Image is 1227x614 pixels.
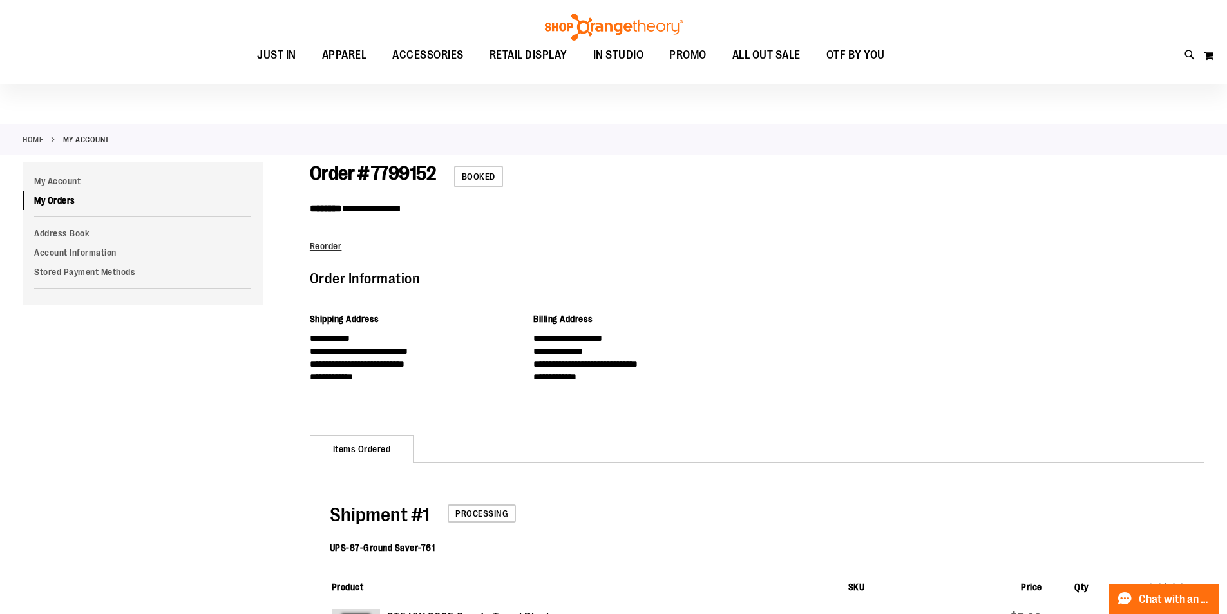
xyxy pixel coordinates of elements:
span: Booked [454,166,503,187]
span: Order # 7799152 [310,162,436,184]
span: OTF BY YOU [826,41,885,70]
span: Order Information [310,271,420,287]
span: PROMO [669,41,707,70]
span: APPAREL [322,41,367,70]
button: Chat with an Expert [1109,584,1220,614]
span: RETAIL DISPLAY [490,41,567,70]
a: Reorder [310,241,342,251]
th: SKU [843,570,961,599]
a: Address Book [23,224,263,243]
span: Shipping Address [310,314,379,324]
span: JUST IN [257,41,296,70]
th: Product [327,570,843,599]
span: 1 [330,504,430,526]
span: ACCESSORIES [392,41,464,70]
th: Price [960,570,1047,599]
a: My Account [23,171,263,191]
strong: My Account [63,134,109,146]
th: Subtotal [1094,570,1188,599]
a: Account Information [23,243,263,262]
span: IN STUDIO [593,41,644,70]
th: Qty [1047,570,1094,599]
img: Shop Orangetheory [543,14,685,41]
span: Processing [448,504,516,523]
a: Home [23,134,43,146]
span: Chat with an Expert [1139,593,1212,606]
dt: UPS-87-Ground Saver-761 [330,541,435,554]
span: Billing Address [533,314,593,324]
span: Shipment # [330,504,423,526]
strong: Items Ordered [310,435,414,463]
span: ALL OUT SALE [732,41,801,70]
a: Stored Payment Methods [23,262,263,282]
a: My Orders [23,191,263,210]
